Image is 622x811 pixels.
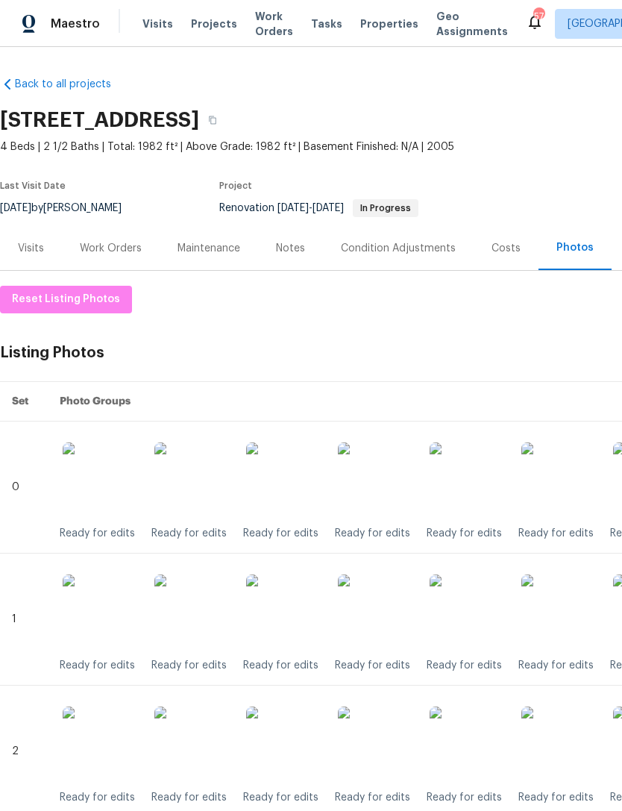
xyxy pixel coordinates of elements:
span: [DATE] [312,203,344,213]
span: Renovation [219,203,418,213]
div: Visits [18,241,44,256]
span: Work Orders [255,9,293,39]
div: Costs [491,241,521,256]
span: - [277,203,344,213]
div: Ready for edits [427,790,502,805]
div: Ready for edits [427,658,502,673]
span: Projects [191,16,237,31]
span: Tasks [311,19,342,29]
span: Project [219,181,252,190]
span: Reset Listing Photos [12,290,120,309]
div: Ready for edits [335,526,410,541]
div: Ready for edits [518,526,594,541]
div: Ready for edits [151,790,227,805]
span: Geo Assignments [436,9,508,39]
span: Visits [142,16,173,31]
span: Properties [360,16,418,31]
div: Ready for edits [335,790,410,805]
span: [DATE] [277,203,309,213]
div: Ready for edits [243,790,318,805]
div: Ready for edits [518,658,594,673]
div: Ready for edits [243,658,318,673]
div: Ready for edits [335,658,410,673]
div: Ready for edits [518,790,594,805]
span: Maestro [51,16,100,31]
div: Ready for edits [151,526,227,541]
div: Ready for edits [427,526,502,541]
div: Condition Adjustments [341,241,456,256]
div: Maintenance [178,241,240,256]
div: 57 [533,9,544,24]
div: Ready for edits [60,658,135,673]
button: Copy Address [199,107,226,134]
div: Photos [556,240,594,255]
span: In Progress [354,204,417,213]
div: Ready for edits [60,790,135,805]
div: Notes [276,241,305,256]
div: Ready for edits [151,658,227,673]
div: Ready for edits [60,526,135,541]
div: Work Orders [80,241,142,256]
div: Ready for edits [243,526,318,541]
